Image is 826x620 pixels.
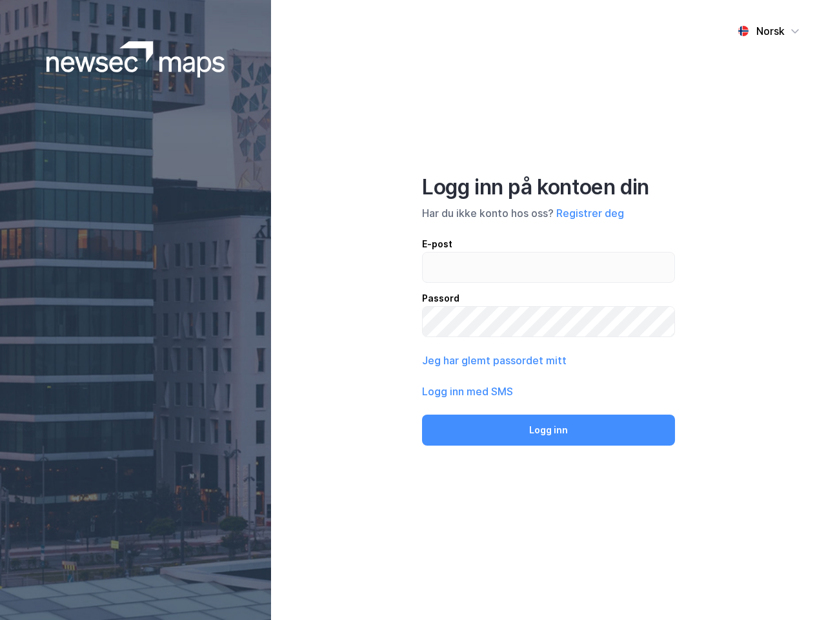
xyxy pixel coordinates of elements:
[422,415,675,446] button: Logg inn
[756,23,785,39] div: Norsk
[46,41,225,77] img: logoWhite.bf58a803f64e89776f2b079ca2356427.svg
[422,384,513,399] button: Logg inn med SMS
[422,205,675,221] div: Har du ikke konto hos oss?
[422,174,675,200] div: Logg inn på kontoen din
[422,353,567,368] button: Jeg har glemt passordet mitt
[422,291,675,306] div: Passord
[556,205,624,221] button: Registrer deg
[422,236,675,252] div: E-post
[761,558,826,620] iframe: Chat Widget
